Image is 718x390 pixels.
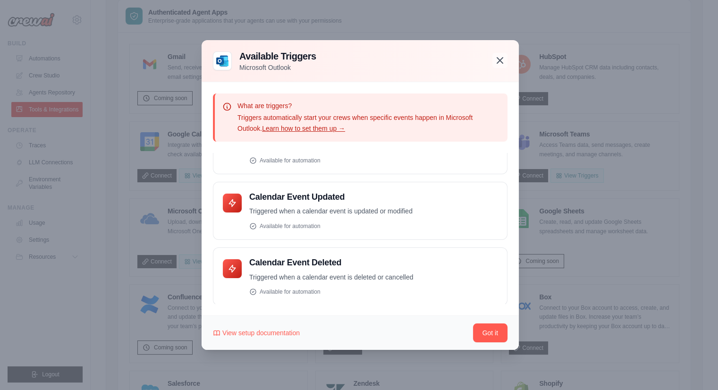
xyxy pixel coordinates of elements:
[473,323,507,342] button: Got it
[249,192,498,203] h4: Calendar Event Updated
[239,50,316,63] h3: Available Triggers
[249,257,498,268] h4: Calendar Event Deleted
[237,101,500,110] p: What are triggers?
[222,328,300,338] span: View setup documentation
[249,288,498,296] div: Available for automation
[249,272,498,283] p: Triggered when a calendar event is deleted or cancelled
[262,125,345,132] a: Learn how to set them up →
[249,206,498,217] p: Triggered when a calendar event is updated or modified
[213,328,300,338] a: View setup documentation
[237,112,500,134] p: Triggers automatically start your crews when specific events happen in Microsoft Outlook.
[239,63,316,72] p: Microsoft Outlook
[249,157,498,164] div: Available for automation
[249,222,498,230] div: Available for automation
[213,51,232,70] img: Microsoft Outlook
